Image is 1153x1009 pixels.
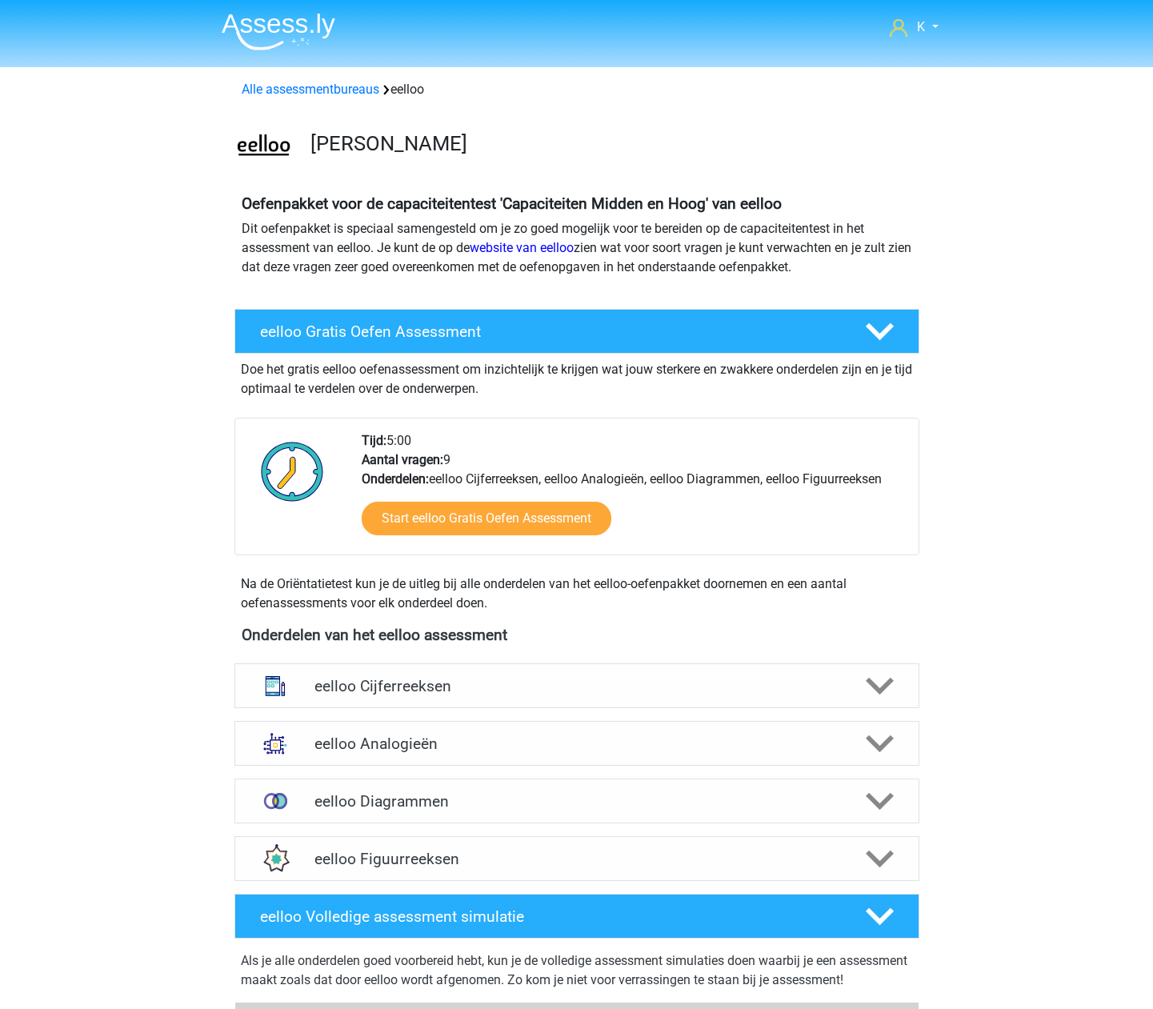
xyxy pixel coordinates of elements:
[254,838,296,879] img: figuurreeksen
[314,850,839,868] h4: eelloo Figuurreeksen
[234,575,919,613] div: Na de Oriëntatietest kun je de uitleg bij alle onderdelen van het eelloo-oefenpakket doornemen en...
[242,626,912,644] h4: Onderdelen van het eelloo assessment
[362,502,611,535] a: Start eelloo Gratis Oefen Assessment
[228,721,926,766] a: analogieen eelloo Analogieën
[314,735,839,753] h4: eelloo Analogieën
[242,194,782,213] b: Oefenpakket voor de capaciteitentest 'Capaciteiten Midden en Hoog' van eelloo
[234,354,919,398] div: Doe het gratis eelloo oefenassessment om inzichtelijk te krijgen wat jouw sterkere en zwakkere on...
[228,836,926,881] a: figuurreeksen eelloo Figuurreeksen
[228,894,926,939] a: eelloo Volledige assessment simulatie
[228,663,926,708] a: cijferreeksen eelloo Cijferreeksen
[228,309,926,354] a: eelloo Gratis Oefen Assessment
[314,792,839,811] h4: eelloo Diagrammen
[254,780,296,822] img: venn diagrammen
[242,219,912,277] p: Dit oefenpakket is speciaal samengesteld om je zo goed mogelijk voor te bereiden op de capaciteit...
[362,433,386,448] b: Tijd:
[883,18,944,37] a: K
[222,13,335,50] img: Assessly
[350,431,918,555] div: 5:00 9 eelloo Cijferreeksen, eelloo Analogieën, eelloo Diagrammen, eelloo Figuurreeksen
[242,82,379,97] a: Alle assessmentbureaus
[314,677,839,695] h4: eelloo Cijferreeksen
[362,471,429,486] b: Onderdelen:
[228,779,926,823] a: venn diagrammen eelloo Diagrammen
[254,723,296,764] img: analogieen
[470,240,574,255] a: website van eelloo
[235,118,292,175] img: eelloo.png
[362,452,443,467] b: Aantal vragen:
[235,80,919,99] div: eelloo
[310,131,907,156] h3: [PERSON_NAME]
[260,322,839,341] h4: eelloo Gratis Oefen Assessment
[241,951,913,996] div: Als je alle onderdelen goed voorbereid hebt, kun je de volledige assessment simulaties doen waarb...
[917,19,925,34] span: K
[254,665,296,707] img: cijferreeksen
[252,431,333,511] img: Klok
[260,907,839,926] h4: eelloo Volledige assessment simulatie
